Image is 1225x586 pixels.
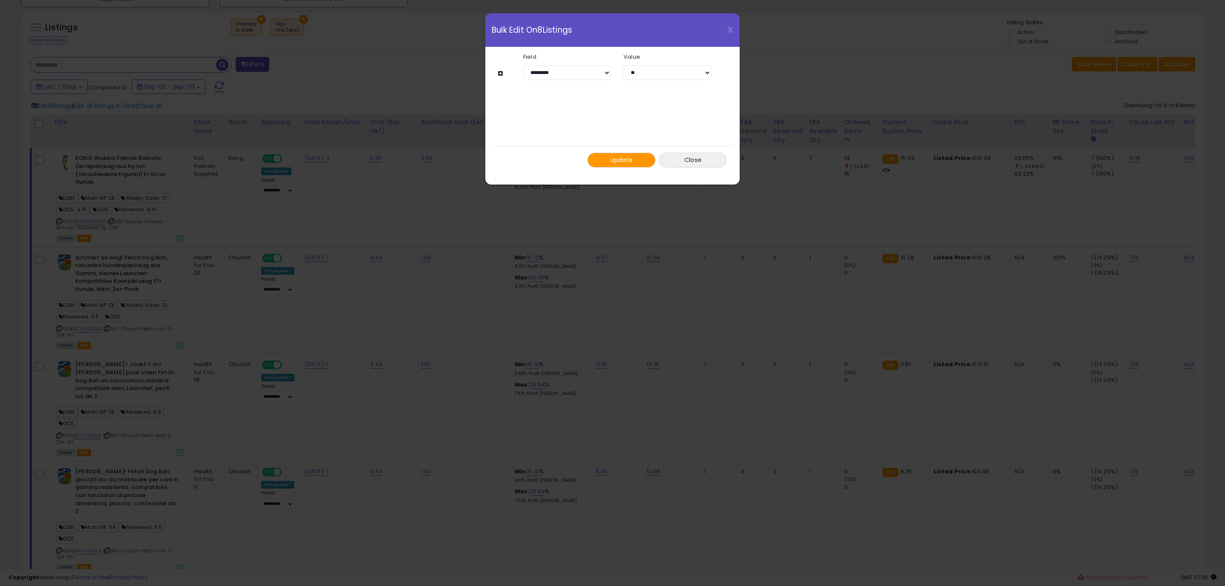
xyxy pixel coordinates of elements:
[610,156,633,164] span: Update
[492,26,572,34] span: Bulk Edit On 8 Listings
[617,54,718,60] label: Value
[727,24,733,36] span: X
[517,54,617,60] label: Field
[659,153,727,168] button: Close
